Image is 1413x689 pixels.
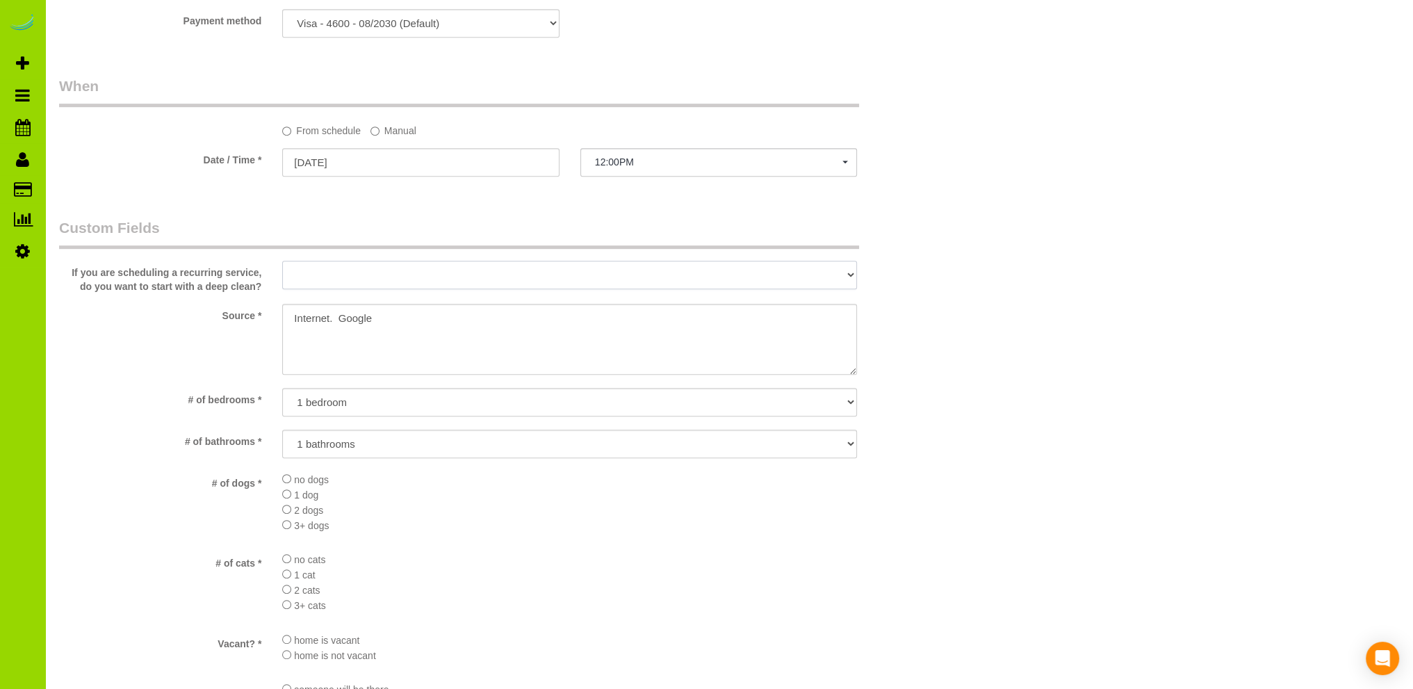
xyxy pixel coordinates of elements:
[59,76,859,107] legend: When
[294,520,329,531] span: 3+ dogs
[59,218,859,249] legend: Custom Fields
[294,585,320,596] span: 2 cats
[1366,642,1399,675] div: Open Intercom Messenger
[49,148,272,167] label: Date / Time *
[595,156,842,168] span: 12:00PM
[294,569,315,581] span: 1 cat
[294,505,323,516] span: 2 dogs
[49,632,272,651] label: Vacant? *
[8,14,36,33] img: Automaid Logo
[282,148,559,177] input: MM/DD/YYYY
[294,600,326,611] span: 3+ cats
[580,148,857,177] button: 12:00PM
[294,554,325,565] span: no cats
[294,635,359,646] span: home is vacant
[294,650,376,661] span: home is not vacant
[370,119,416,138] label: Manual
[370,127,379,136] input: Manual
[282,119,361,138] label: From schedule
[294,489,318,501] span: 1 dog
[49,471,272,490] label: # of dogs *
[49,388,272,407] label: # of bedrooms *
[49,261,272,293] label: If you are scheduling a recurring service, do you want to start with a deep clean?
[282,127,291,136] input: From schedule
[49,430,272,448] label: # of bathrooms *
[49,9,272,28] label: Payment method
[294,474,329,485] span: no dogs
[49,304,272,323] label: Source *
[49,551,272,570] label: # of cats *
